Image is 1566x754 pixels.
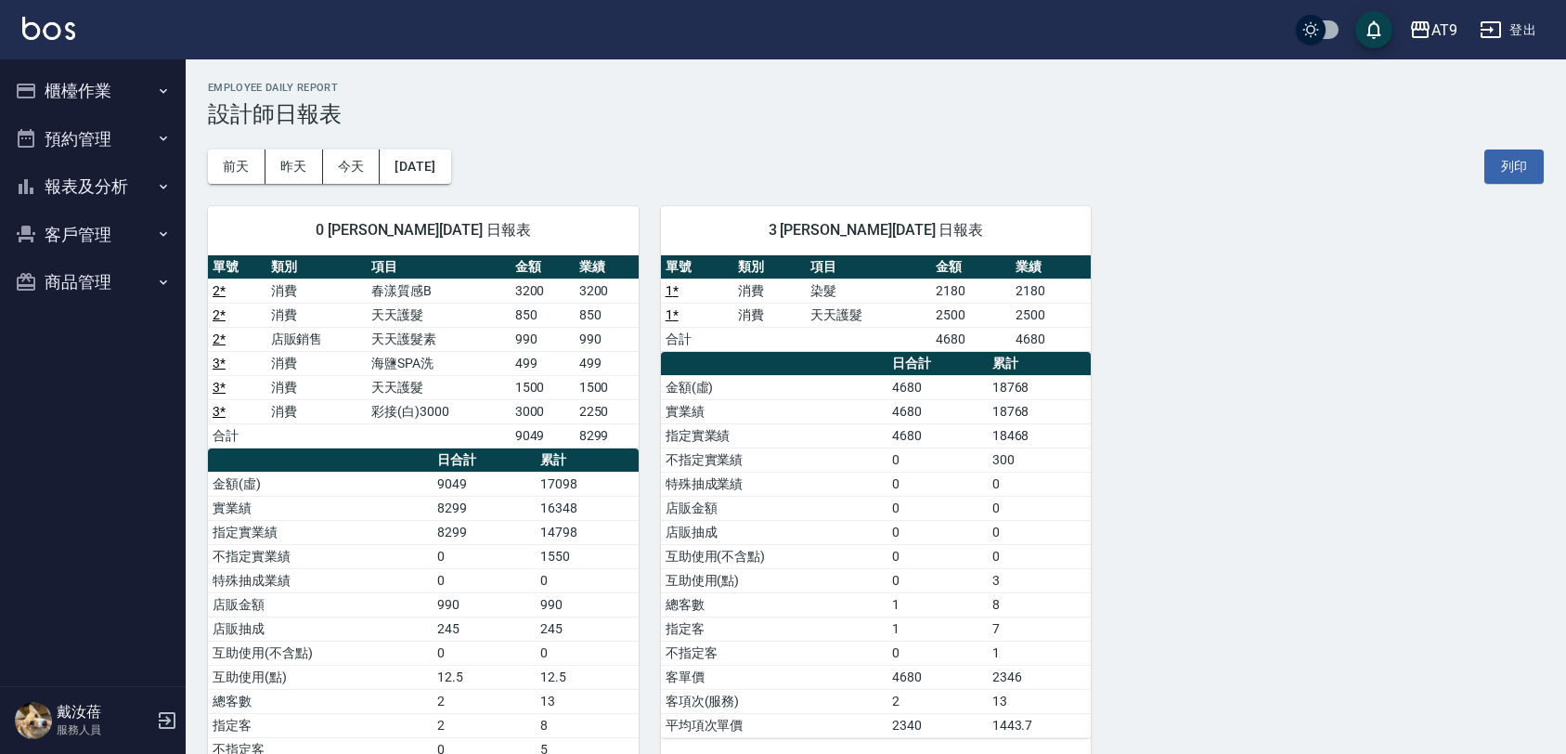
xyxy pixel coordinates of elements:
td: 指定實業績 [661,423,887,448]
td: 1 [988,641,1092,665]
td: 店販抽成 [661,520,887,544]
td: 消費 [266,279,368,303]
td: 特殊抽成業績 [208,568,433,592]
div: AT9 [1431,19,1457,42]
td: 實業績 [208,496,433,520]
td: 2500 [931,303,1011,327]
td: 245 [433,617,536,641]
td: 互助使用(點) [208,665,433,689]
td: 4680 [887,423,988,448]
td: 9049 [433,472,536,496]
td: 2340 [887,713,988,737]
td: 消費 [266,303,368,327]
td: 17098 [536,472,639,496]
td: 3200 [575,279,639,303]
button: 前天 [208,149,265,184]
td: 0 [887,472,988,496]
td: 1500 [511,375,575,399]
button: 昨天 [265,149,323,184]
table: a dense table [661,352,1092,738]
td: 0 [433,544,536,568]
td: 18468 [988,423,1092,448]
td: 0 [988,544,1092,568]
img: Person [15,702,52,739]
th: 金額 [931,255,1011,279]
td: 總客數 [208,689,433,713]
td: 8299 [433,496,536,520]
table: a dense table [661,255,1092,352]
td: 13 [988,689,1092,713]
td: 990 [433,592,536,617]
td: 7 [988,617,1092,641]
td: 9049 [511,423,575,448]
p: 服務人員 [57,721,151,738]
td: 0 [887,568,988,592]
img: Logo [22,17,75,40]
td: 850 [575,303,639,327]
td: 300 [988,448,1092,472]
td: 990 [536,592,639,617]
td: 1 [887,617,988,641]
th: 類別 [266,255,368,279]
td: 合計 [661,327,733,351]
td: 店販銷售 [266,327,368,351]
td: 0 [887,520,988,544]
td: 2 [433,713,536,737]
td: 客項次(服務) [661,689,887,713]
td: 海鹽SPA洗 [367,351,510,375]
td: 指定客 [208,713,433,737]
th: 業績 [575,255,639,279]
button: 預約管理 [7,115,178,163]
td: 3 [988,568,1092,592]
td: 消費 [266,375,368,399]
table: a dense table [208,255,639,448]
td: 合計 [208,423,266,448]
td: 18768 [988,375,1092,399]
h3: 設計師日報表 [208,101,1544,127]
td: 8299 [433,520,536,544]
td: 0 [988,520,1092,544]
td: 店販金額 [661,496,887,520]
td: 850 [511,303,575,327]
td: 0 [988,472,1092,496]
td: 4680 [887,399,988,423]
span: 0 [PERSON_NAME][DATE] 日報表 [230,221,616,240]
td: 990 [511,327,575,351]
td: 13 [536,689,639,713]
td: 2346 [988,665,1092,689]
td: 0 [988,496,1092,520]
td: 1 [887,592,988,617]
th: 累計 [536,448,639,473]
td: 金額(虛) [661,375,887,399]
th: 累計 [988,352,1092,376]
th: 日合計 [433,448,536,473]
th: 日合計 [887,352,988,376]
button: 報表及分析 [7,162,178,211]
td: 金額(虛) [208,472,433,496]
td: 0 [536,568,639,592]
td: 彩接(白)3000 [367,399,510,423]
td: 客單價 [661,665,887,689]
button: 商品管理 [7,258,178,306]
button: 客戶管理 [7,211,178,259]
h2: Employee Daily Report [208,82,1544,94]
td: 天天護髮 [367,375,510,399]
td: 互助使用(不含點) [208,641,433,665]
span: 3 [PERSON_NAME][DATE] 日報表 [683,221,1069,240]
td: 16348 [536,496,639,520]
td: 不指定實業績 [208,544,433,568]
td: 0 [536,641,639,665]
td: 4680 [887,665,988,689]
td: 3000 [511,399,575,423]
td: 1500 [575,375,639,399]
td: 1443.7 [988,713,1092,737]
button: AT9 [1402,11,1465,49]
td: 不指定實業績 [661,448,887,472]
h5: 戴汝蓓 [57,703,151,721]
button: 今天 [323,149,381,184]
td: 8 [536,713,639,737]
td: 平均項次單價 [661,713,887,737]
td: 8299 [575,423,639,448]
td: 消費 [733,303,806,327]
td: 2500 [1011,303,1091,327]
